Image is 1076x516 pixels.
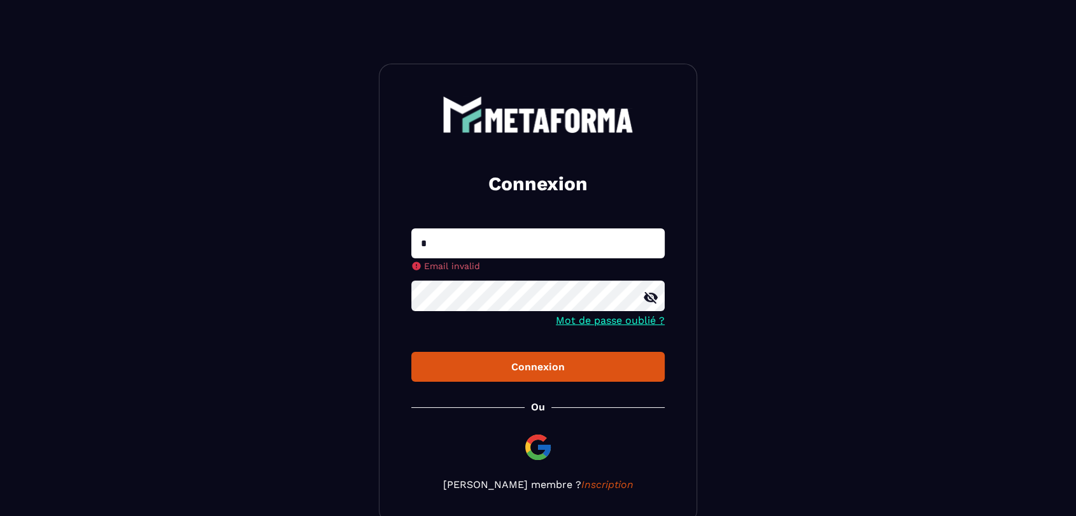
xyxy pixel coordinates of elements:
[556,314,665,326] a: Mot de passe oublié ?
[523,432,553,463] img: google
[411,352,665,382] button: Connexion
[427,171,649,197] h2: Connexion
[531,401,545,413] p: Ou
[411,96,665,133] a: logo
[442,96,634,133] img: logo
[421,361,655,373] div: Connexion
[581,478,634,491] a: Inscription
[411,478,665,491] p: [PERSON_NAME] membre ?
[424,261,480,271] span: Email invalid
